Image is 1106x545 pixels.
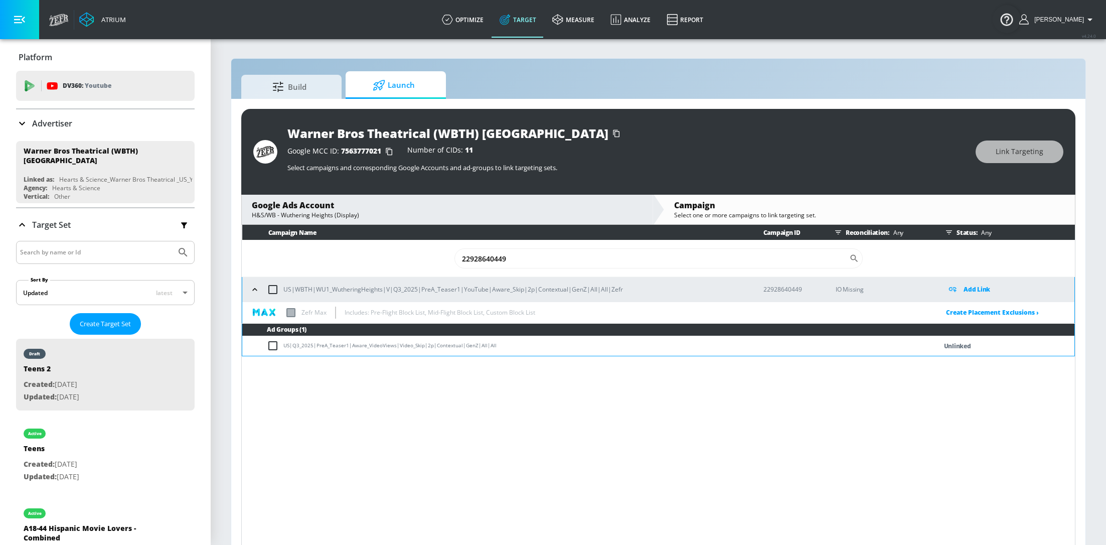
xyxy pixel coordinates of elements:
[964,284,990,295] p: Add Link
[287,147,397,157] div: Google MCC ID:
[16,109,195,138] div: Advertiser
[16,419,195,490] div: activeTeensCreated:[DATE]Updated:[DATE]
[283,284,623,295] p: US|WBTH|WU1_WutheringHeights|V|Q3_2025|PreA_Teaser1|YouTube|Aware_Skip|2p|Contextual|GenZ|All|All...
[407,147,473,157] div: Number of CIDs:
[24,379,55,389] span: Created:
[287,163,966,172] p: Select campaigns and corresponding Google Accounts and ad-groups to link targeting sets.
[16,208,195,241] div: Target Set
[1082,33,1096,39] span: v 4.24.0
[977,227,991,238] p: Any
[287,125,608,142] div: Warner Bros Theatrical (WBTH) [GEOGRAPHIC_DATA]
[831,225,930,240] div: Reconciliation:
[674,200,1065,211] div: Campaign
[251,75,328,99] span: Build
[24,378,79,391] p: [DATE]
[80,318,131,330] span: Create Target Set
[454,248,849,268] input: Search Campaign Name or ID
[763,284,820,295] p: 22928640449
[156,289,173,297] span: latest
[674,211,1065,219] div: Select one or more campaigns to link targeting set.
[301,307,327,318] p: Zefr Max
[889,227,903,238] p: Any
[97,15,126,24] div: Atrium
[28,511,42,516] div: active
[946,284,1074,295] div: Add Link
[24,184,47,192] div: Agency:
[63,80,111,91] p: DV360:
[242,195,653,224] div: Google Ads AccountH&S/WB - Wuthering Heights (Display)
[29,351,40,356] div: draft
[946,308,1039,317] a: Create Placement Exclusions ›
[54,192,70,201] div: Other
[454,248,863,268] div: Search CID Name or Number
[85,80,111,91] p: Youtube
[28,431,42,436] div: active
[341,146,381,156] span: 7563777021
[24,444,79,458] div: Teens
[19,52,52,63] p: Platform
[32,219,71,230] p: Target Set
[79,12,126,27] a: Atrium
[242,336,916,356] td: US|Q3_2025|PreA_Teaser1|Aware_VideoViews|Video_Skip|2p|Contextual|GenZ|All|All
[1030,16,1084,23] span: login as: stephanie.wolklin@zefr.com
[52,184,100,192] div: Hearts & Science
[59,175,247,184] div: Hearts & Science_Warner Bros Theatrical _US_YouTube_GoogleAds
[32,118,72,129] p: Advertiser
[24,192,49,201] div: Vertical:
[434,2,492,38] a: optimize
[944,340,971,352] p: Unlinked
[659,2,711,38] a: Report
[24,364,79,378] div: Teens 2
[16,71,195,101] div: DV360: Youtube
[24,471,79,483] p: [DATE]
[602,2,659,38] a: Analyze
[24,472,57,481] span: Updated:
[1019,14,1096,26] button: [PERSON_NAME]
[70,313,141,335] button: Create Target Set
[24,146,178,165] div: Warner Bros Theatrical (WBTH) [GEOGRAPHIC_DATA]
[544,2,602,38] a: measure
[23,289,48,297] div: Updated
[345,307,535,318] p: Includes: Pre-Flight Block List, Mid-Flight Block List, Custom Block List
[941,225,1074,240] div: Status:
[16,43,195,71] div: Platform
[993,5,1021,33] button: Open Resource Center
[747,225,820,240] th: Campaign ID
[24,392,57,401] span: Updated:
[16,141,195,203] div: Warner Bros Theatrical (WBTH) [GEOGRAPHIC_DATA]Linked as:Hearts & Science_Warner Bros Theatrical ...
[356,73,432,97] span: Launch
[242,324,1074,336] th: Ad Groups (1)
[465,145,473,155] span: 11
[24,175,54,184] div: Linked as:
[252,200,643,211] div: Google Ads Account
[24,459,55,469] span: Created:
[29,277,50,283] label: Sort By
[24,458,79,471] p: [DATE]
[242,225,747,240] th: Campaign Name
[20,246,172,259] input: Search by name or Id
[16,339,195,411] div: draftTeens 2Created:[DATE]Updated:[DATE]
[24,391,79,403] p: [DATE]
[252,211,643,219] div: H&S/WB - Wuthering Heights (Display)
[836,284,930,295] p: IO Missing
[492,2,544,38] a: Target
